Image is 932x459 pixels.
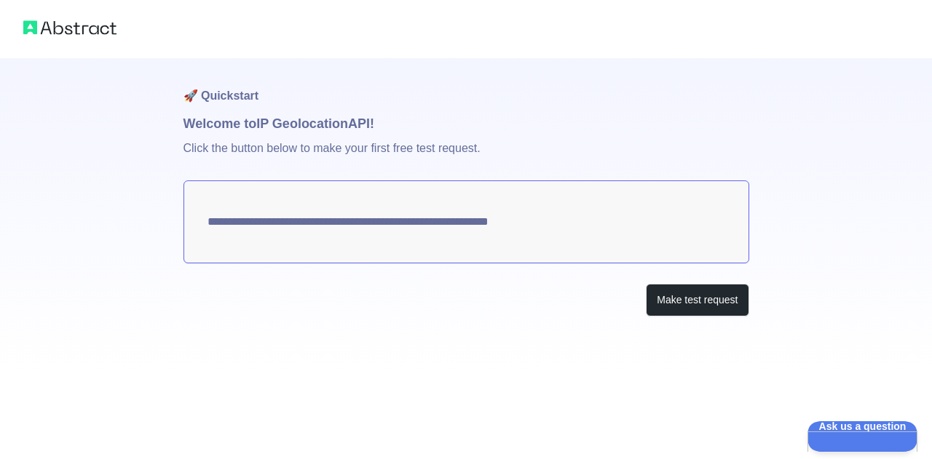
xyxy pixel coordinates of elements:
button: Make test request [646,284,749,316]
h1: 🚀 Quickstart [183,58,749,113]
iframe: Help Scout Beacon - Open [807,421,917,452]
h1: Welcome to IP Geolocation API! [183,113,749,134]
p: Click the button below to make your first free test request. [183,134,749,180]
img: Abstract logo [23,17,116,38]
